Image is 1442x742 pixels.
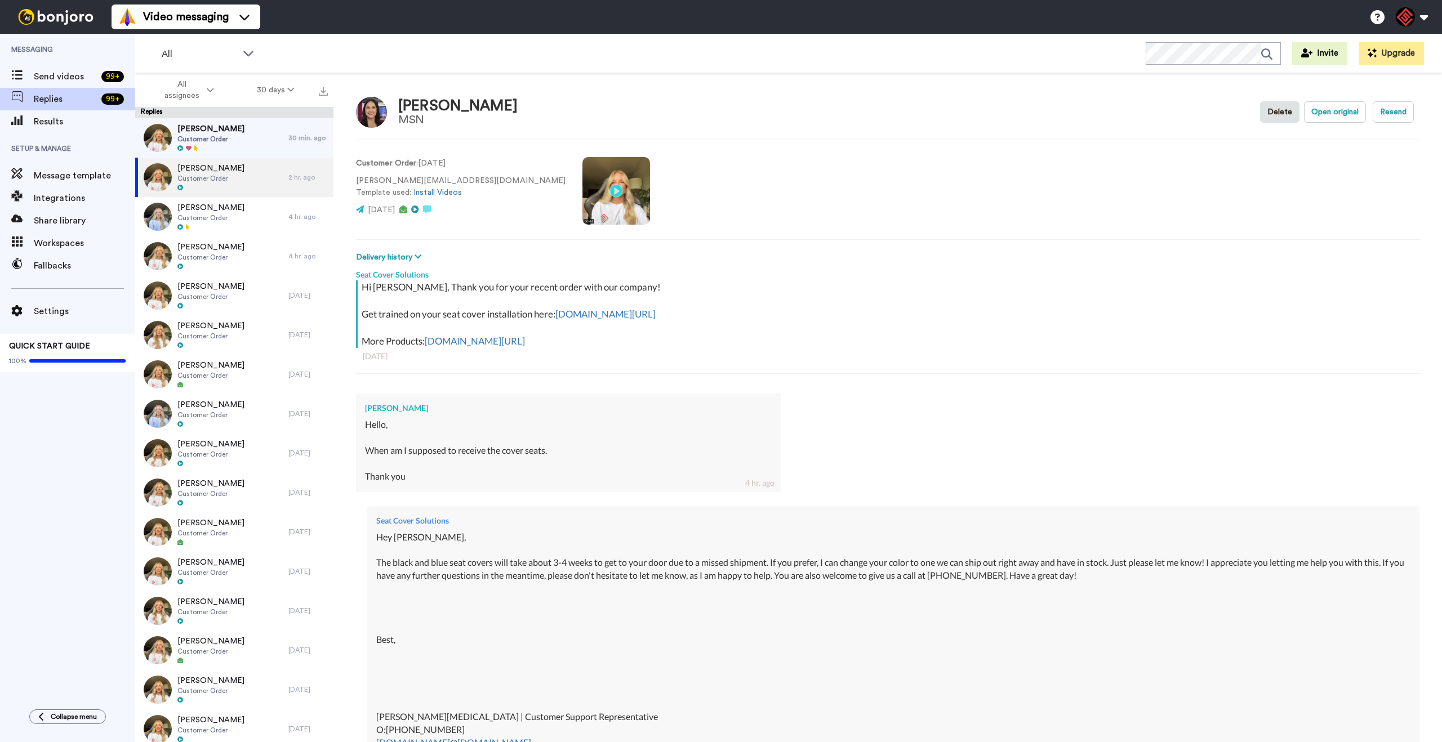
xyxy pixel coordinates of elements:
[356,251,425,263] button: Delivery history
[144,518,172,546] img: 6e0c3069-4f5c-42a0-9457-04a6ac15c5da-thumb.jpg
[34,214,135,227] span: Share library
[101,71,124,82] div: 99 +
[365,403,772,414] div: [PERSON_NAME]
[177,714,244,726] span: [PERSON_NAME]
[288,133,328,142] div: 30 min. ago
[135,276,333,315] a: [PERSON_NAME]Customer Order[DATE]
[34,70,97,83] span: Send videos
[177,242,244,253] span: [PERSON_NAME]
[362,280,1417,348] div: Hi [PERSON_NAME], Thank you for your recent order with our company! Get trained on your seat cove...
[9,356,26,365] span: 100%
[34,236,135,250] span: Workspaces
[288,212,328,221] div: 4 hr. ago
[144,360,172,388] img: 3d5c8ce4-51f4-4b56-a874-141fb3aa49ed-thumb.jpg
[177,135,244,144] span: Customer Order
[319,87,328,96] img: export.svg
[177,163,244,174] span: [PERSON_NAME]
[365,418,772,482] div: Hello, When am I supposed to receive the cover seats. Thank you
[288,488,328,497] div: [DATE]
[159,79,204,101] span: All assignees
[288,528,328,537] div: [DATE]
[34,305,135,318] span: Settings
[745,477,775,489] div: 4 hr. ago
[144,557,172,585] img: d84a321f-c621-4764-94b4-ac8b4e4b7995-thumb.jpg
[144,203,172,231] img: 654933cc-dacb-4231-b564-02dfa2f0c855-thumb.jpg
[34,92,97,106] span: Replies
[1260,101,1299,123] button: Delete
[135,394,333,433] a: [PERSON_NAME]Customer Order[DATE]
[144,676,172,704] img: 99a2814e-a43c-41c2-8a2a-852ef79321b1-thumb.jpg
[144,636,172,664] img: 33fd687a-a5bd-4596-9c58-d11a5fe506fd-thumb.jpg
[177,489,244,498] span: Customer Order
[177,596,244,607] span: [PERSON_NAME]
[177,529,244,538] span: Customer Order
[144,479,172,507] img: be767059-a3c9-4639-ac7a-c5fb3334f861-thumb.jpg
[356,158,566,169] p: : [DATE]
[144,163,172,191] img: 57b2b76f-255b-4d0f-ab7a-9db47b412f13-thumb.jpg
[413,189,462,196] a: Install Videos
[177,399,244,410] span: [PERSON_NAME]
[288,725,328,734] div: [DATE]
[144,321,172,349] img: 5921c57c-d912-45fb-99d0-ebe8e6ed9a37-thumb.jpg
[356,97,387,128] img: Image of Adriana Torres
[144,400,172,428] img: 69cb5289-6f68-4c42-9f23-daf942cf1056-thumb.jpg
[177,675,244,686] span: [PERSON_NAME]
[1359,42,1424,65] button: Upgrade
[135,552,333,591] a: [PERSON_NAME]Customer Order[DATE]
[51,712,97,721] span: Collapse menu
[177,517,244,529] span: [PERSON_NAME]
[135,433,333,473] a: [PERSON_NAME]Customer Order[DATE]
[177,281,244,292] span: [PERSON_NAME]
[177,292,244,301] span: Customer Order
[144,281,172,310] img: 62bcd009-1bee-4051-8405-fe6868544970-thumb.jpg
[356,175,566,199] p: [PERSON_NAME][EMAIL_ADDRESS][DOMAIN_NAME] Template used:
[135,473,333,512] a: [PERSON_NAME]Customer Order[DATE]
[144,242,172,270] img: c98c6500-209e-42dd-af4f-334dd5cb3ea1-thumb.jpg
[135,315,333,355] a: [PERSON_NAME]Customer Order[DATE]
[162,47,237,61] span: All
[144,439,172,467] img: 96e7cb33-0ad0-4b88-82f8-5b0011c9af66-thumb.jpg
[135,236,333,276] a: [PERSON_NAME]Customer Order4 hr. ago
[34,169,135,182] span: Message template
[135,670,333,709] a: [PERSON_NAME]Customer Order[DATE]
[135,512,333,552] a: [PERSON_NAME]Customer Order[DATE]
[14,9,98,25] img: bj-logo-header-white.svg
[288,173,328,182] div: 2 hr. ago
[177,253,244,262] span: Customer Order
[363,351,1413,362] div: [DATE]
[1292,42,1347,65] button: Invite
[288,291,328,300] div: [DATE]
[425,335,525,347] a: [DOMAIN_NAME][URL]
[177,647,244,656] span: Customer Order
[177,636,244,647] span: [PERSON_NAME]
[34,115,135,128] span: Results
[177,123,244,135] span: [PERSON_NAME]
[177,726,244,735] span: Customer Order
[34,191,135,205] span: Integrations
[1304,101,1366,123] button: Open original
[135,118,333,158] a: [PERSON_NAME]Customer Order30 min. ago
[135,197,333,236] a: [PERSON_NAME]Customer Order4 hr. ago
[177,568,244,577] span: Customer Order
[177,607,244,616] span: Customer Order
[177,332,244,341] span: Customer Order
[288,370,328,379] div: [DATE]
[288,252,328,261] div: 4 hr. ago
[177,478,244,489] span: [PERSON_NAME]
[288,606,328,615] div: [DATE]
[177,213,244,222] span: Customer Order
[288,330,328,339] div: [DATE]
[177,450,244,459] span: Customer Order
[177,202,244,213] span: [PERSON_NAME]
[177,439,244,450] span: [PERSON_NAME]
[9,342,90,350] span: QUICK START GUIDE
[143,9,229,25] span: Video messaging
[177,320,244,332] span: [PERSON_NAME]
[177,174,244,183] span: Customer Order
[135,591,333,631] a: [PERSON_NAME]Customer Order[DATE]
[34,259,135,272] span: Fallbacks
[101,93,124,105] div: 99 +
[315,82,331,99] button: Export all results that match these filters now.
[177,557,244,568] span: [PERSON_NAME]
